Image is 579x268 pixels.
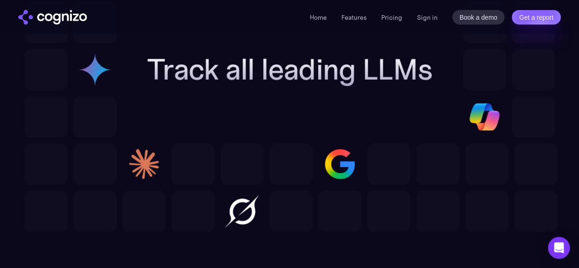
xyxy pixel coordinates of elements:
[452,10,505,25] a: Book a demo
[512,10,561,25] a: Get a report
[548,237,570,259] div: Open Intercom Messenger
[341,13,367,22] a: Features
[147,53,433,86] h2: Track all leading LLMs
[417,12,438,23] a: Sign in
[381,13,402,22] a: Pricing
[18,10,87,25] a: home
[310,13,327,22] a: Home
[18,10,87,25] img: cognizo logo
